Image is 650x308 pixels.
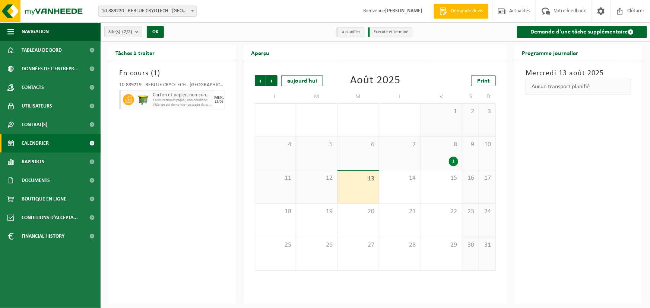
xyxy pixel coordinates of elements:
[108,26,132,38] span: Site(s)
[153,92,212,98] span: Carton et papier, non-conditionné (industriel)
[337,90,379,103] td: M
[449,7,485,15] span: Demande devis
[255,75,266,86] span: Précédent
[153,103,212,107] span: Vidange sur demande - passage dans une tournée fixe
[483,241,492,249] span: 31
[471,75,496,86] a: Print
[336,27,364,37] li: à planifier
[300,208,333,216] span: 19
[449,157,458,166] div: 1
[483,141,492,149] span: 10
[98,6,197,17] span: 10-889220 - BEBLUE CRYOTECH - LIÈGE
[300,241,333,249] span: 26
[341,175,375,183] span: 13
[22,134,49,153] span: Calendrier
[341,208,375,216] span: 20
[462,90,479,103] td: S
[341,141,375,149] span: 6
[22,190,66,208] span: Boutique en ligne
[424,141,458,149] span: 8
[22,41,62,60] span: Tableau de bord
[22,208,78,227] span: Conditions d'accepta...
[147,26,164,38] button: OK
[153,98,212,103] span: 1100L carton et papier, non-conditionné (industriel)
[296,90,337,103] td: M
[385,8,422,14] strong: [PERSON_NAME]
[483,108,492,116] span: 3
[259,141,292,149] span: 4
[259,241,292,249] span: 25
[341,241,375,249] span: 27
[22,115,47,134] span: Contrat(s)
[424,241,458,249] span: 29
[214,96,224,100] div: MER.
[153,70,158,77] span: 1
[300,174,333,182] span: 12
[108,45,162,60] h2: Tâches à traiter
[22,171,50,190] span: Documents
[383,141,416,149] span: 7
[119,83,225,90] div: 10-889219 - BEBLUE CRYOTECH - [GEOGRAPHIC_DATA]
[526,79,631,94] div: Aucun transport planifié
[104,26,142,37] button: Site(s)(2/2)
[526,68,631,79] h3: Mercredi 13 août 2025
[424,174,458,182] span: 15
[22,97,52,115] span: Utilisateurs
[477,78,490,84] span: Print
[466,241,475,249] span: 30
[483,174,492,182] span: 17
[300,141,333,149] span: 5
[368,27,412,37] li: Exécuté et terminé
[466,174,475,182] span: 16
[22,22,49,41] span: Navigation
[466,108,475,116] span: 2
[259,208,292,216] span: 18
[215,100,223,104] div: 13/08
[514,45,586,60] h2: Programme journalier
[22,78,44,97] span: Contacts
[255,90,296,103] td: L
[383,208,416,216] span: 21
[244,45,277,60] h2: Aperçu
[138,94,149,105] img: WB-1100-HPE-GN-50
[379,90,421,103] td: J
[383,174,416,182] span: 14
[466,208,475,216] span: 23
[266,75,278,86] span: Suivant
[350,75,400,86] div: Août 2025
[421,90,462,103] td: V
[99,6,196,16] span: 10-889220 - BEBLUE CRYOTECH - LIÈGE
[383,241,416,249] span: 28
[259,174,292,182] span: 11
[466,141,475,149] span: 9
[483,208,492,216] span: 24
[22,153,44,171] span: Rapports
[517,26,647,38] a: Demande d'une tâche supplémentaire
[434,4,488,19] a: Demande devis
[424,208,458,216] span: 22
[122,29,132,34] count: (2/2)
[22,60,79,78] span: Données de l'entrepr...
[119,68,225,79] h3: En cours ( )
[281,75,323,86] div: aujourd'hui
[22,227,64,246] span: Financial History
[479,90,496,103] td: D
[424,108,458,116] span: 1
